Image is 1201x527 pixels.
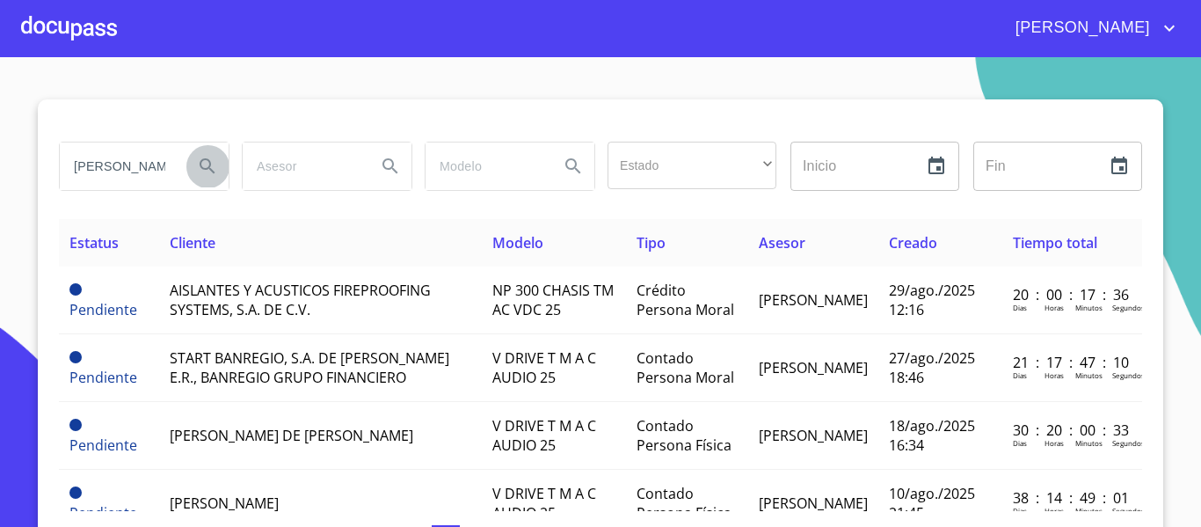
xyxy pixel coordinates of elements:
span: Pendiente [69,503,137,523]
p: 30 : 20 : 00 : 33 [1013,421,1132,440]
span: Pendiente [69,300,137,319]
button: Search [369,145,411,187]
span: 18/ago./2025 16:34 [889,416,975,455]
p: Dias [1013,370,1027,380]
p: Horas [1045,438,1064,448]
p: Segundos [1112,506,1145,516]
span: Tipo [637,233,666,253]
span: Estatus [69,233,119,253]
input: search [60,143,179,190]
span: Contado Persona Física [637,416,732,455]
span: Creado [889,233,937,253]
p: Dias [1013,303,1027,312]
span: [PERSON_NAME] DE [PERSON_NAME] [170,426,413,445]
button: account of current user [1002,14,1180,42]
p: Minutos [1075,370,1103,380]
span: Pendiente [69,283,82,296]
p: Segundos [1112,303,1145,312]
span: Pendiente [69,436,137,455]
button: Search [552,145,594,187]
span: Pendiente [69,351,82,363]
span: Crédito Persona Moral [637,281,734,319]
button: Search [186,145,229,187]
span: [PERSON_NAME] [759,494,868,513]
span: NP 300 CHASIS TM AC VDC 25 [492,281,614,319]
span: [PERSON_NAME] [759,290,868,310]
span: AISLANTES Y ACUSTICOS FIREPROOFING SYSTEMS, S.A. DE C.V. [170,281,431,319]
span: START BANREGIO, S.A. DE [PERSON_NAME] E.R., BANREGIO GRUPO FINANCIERO [170,348,449,387]
span: Pendiente [69,419,82,431]
p: Minutos [1075,438,1103,448]
p: Segundos [1112,370,1145,380]
span: 10/ago./2025 21:45 [889,484,975,523]
p: Horas [1045,370,1064,380]
span: Contado Persona Moral [637,348,734,387]
span: Contado Persona Física [637,484,732,523]
p: Minutos [1075,506,1103,516]
span: 29/ago./2025 12:16 [889,281,975,319]
span: V DRIVE T M A C AUDIO 25 [492,416,596,455]
p: Dias [1013,506,1027,516]
p: 38 : 14 : 49 : 01 [1013,488,1132,508]
span: [PERSON_NAME] [1002,14,1159,42]
p: Horas [1045,303,1064,312]
span: Asesor [759,233,805,253]
span: [PERSON_NAME] [759,358,868,377]
input: search [426,143,545,190]
p: 21 : 17 : 47 : 10 [1013,353,1132,372]
span: Modelo [492,233,543,253]
span: 27/ago./2025 18:46 [889,348,975,387]
p: Segundos [1112,438,1145,448]
span: V DRIVE T M A C AUDIO 25 [492,348,596,387]
span: [PERSON_NAME] [759,426,868,445]
input: search [243,143,362,190]
span: V DRIVE T M A C AUDIO 25 [492,484,596,523]
span: Cliente [170,233,215,253]
p: 20 : 00 : 17 : 36 [1013,285,1132,304]
span: [PERSON_NAME] [170,494,279,513]
span: Pendiente [69,487,82,499]
div: ​ [608,142,776,189]
p: Horas [1045,506,1064,516]
p: Minutos [1075,303,1103,312]
span: Tiempo total [1013,233,1097,253]
p: Dias [1013,438,1027,448]
span: Pendiente [69,368,137,387]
